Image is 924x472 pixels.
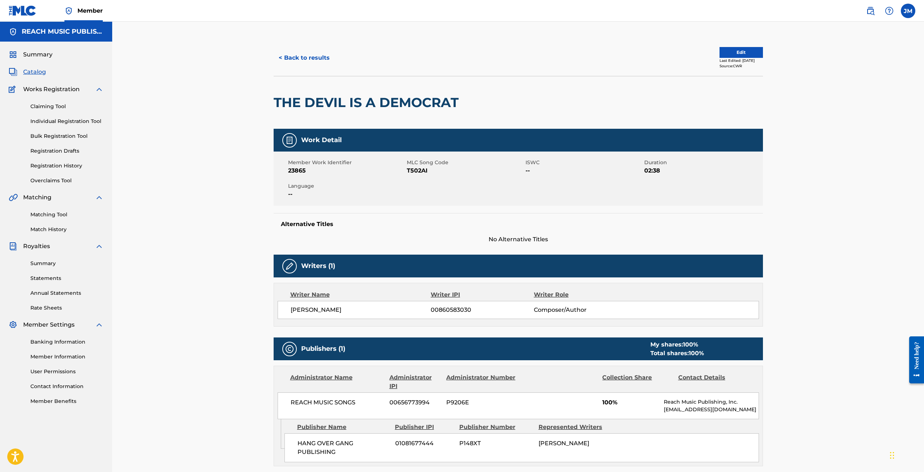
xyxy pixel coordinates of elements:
a: Individual Registration Tool [30,118,104,125]
p: Reach Music Publishing, Inc. [664,398,758,406]
span: Member [77,7,103,15]
a: Annual Statements [30,289,104,297]
img: Matching [9,193,18,202]
span: Works Registration [23,85,80,94]
a: Claiming Tool [30,103,104,110]
span: 23865 [288,166,405,175]
a: Match History [30,226,104,233]
div: My shares: [650,340,704,349]
div: Last Edited: [DATE] [720,58,763,63]
span: 00656773994 [389,398,441,407]
h5: Writers (1) [301,262,335,270]
a: Contact Information [30,383,104,390]
img: Writers [285,262,294,271]
button: Edit [720,47,763,58]
a: Member Information [30,353,104,361]
span: 01081677444 [395,439,454,448]
div: Help [882,4,896,18]
span: Member Work Identifier [288,159,405,166]
a: Member Benefits [30,397,104,405]
img: expand [95,193,104,202]
span: Matching [23,193,51,202]
p: [EMAIL_ADDRESS][DOMAIN_NAME] [664,406,758,413]
img: Member Settings [9,320,17,329]
iframe: Resource Center [904,331,924,389]
div: Publisher Name [297,423,389,431]
span: Summary [23,50,52,59]
img: Accounts [9,27,17,36]
a: CatalogCatalog [9,68,46,76]
img: Top Rightsholder [64,7,73,15]
div: Writer Name [290,290,431,299]
span: T502AI [407,166,524,175]
span: P9206E [446,398,516,407]
span: 100 % [689,350,704,357]
a: Overclaims Tool [30,177,104,184]
a: Matching Tool [30,211,104,218]
div: Administrator IPI [389,373,441,391]
span: Duration [644,159,761,166]
div: Administrator Name [290,373,384,391]
span: Royalties [23,242,50,251]
div: Represented Writers [539,423,612,431]
span: 00860583030 [431,306,533,314]
span: REACH MUSIC SONGS [291,398,384,407]
div: Drag [890,445,894,466]
div: Writer Role [534,290,628,299]
h5: Work Detail [301,136,342,144]
a: Public Search [863,4,878,18]
span: Composer/Author [534,306,628,314]
span: Language [288,182,405,190]
span: P148XT [459,439,533,448]
a: Summary [30,260,104,267]
img: search [866,7,875,15]
img: Publishers [285,345,294,353]
img: Work Detail [285,136,294,145]
h5: Publishers (1) [301,345,345,353]
h2: THE DEVIL IS A DEMOCRAT [274,94,462,111]
img: Summary [9,50,17,59]
a: Registration History [30,162,104,170]
div: Publisher Number [459,423,533,431]
button: < Back to results [274,49,335,67]
a: Statements [30,275,104,282]
div: Contact Details [678,373,748,391]
span: Member Settings [23,320,75,329]
a: SummarySummary [9,50,52,59]
span: 02:38 [644,166,761,175]
a: User Permissions [30,368,104,375]
img: expand [95,320,104,329]
span: 100% [602,398,658,407]
img: Catalog [9,68,17,76]
a: Registration Drafts [30,147,104,155]
div: User Menu [901,4,915,18]
span: Catalog [23,68,46,76]
div: Publisher IPI [395,423,454,431]
span: 100 % [683,341,698,348]
a: Rate Sheets [30,304,104,312]
div: Total shares: [650,349,704,358]
div: Source: CWR [720,63,763,69]
h5: Alternative Titles [281,221,756,228]
h5: REACH MUSIC PUBLISHING [22,27,104,36]
span: ISWC [526,159,642,166]
a: Bulk Registration Tool [30,132,104,140]
span: MLC Song Code [407,159,524,166]
span: -- [526,166,642,175]
iframe: Chat Widget [888,437,924,472]
img: MLC Logo [9,5,37,16]
span: No Alternative Titles [274,235,763,244]
span: [PERSON_NAME] [291,306,431,314]
span: HANG OVER GANG PUBLISHING [298,439,390,456]
img: expand [95,242,104,251]
img: expand [95,85,104,94]
span: -- [288,190,405,199]
div: Administrator Number [446,373,516,391]
div: Writer IPI [431,290,534,299]
div: Collection Share [602,373,672,391]
img: help [885,7,894,15]
span: [PERSON_NAME] [539,440,589,447]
